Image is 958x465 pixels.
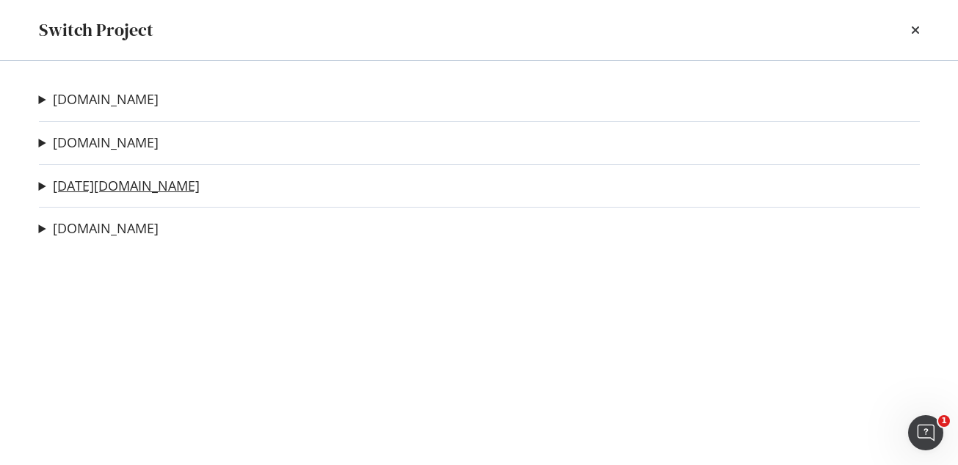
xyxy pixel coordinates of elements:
[39,133,159,153] summary: [DOMAIN_NAME]
[53,92,159,107] a: [DOMAIN_NAME]
[908,415,943,450] iframe: Intercom live chat
[53,135,159,150] a: [DOMAIN_NAME]
[53,178,200,194] a: [DATE][DOMAIN_NAME]
[39,177,200,196] summary: [DATE][DOMAIN_NAME]
[39,90,159,109] summary: [DOMAIN_NAME]
[53,221,159,236] a: [DOMAIN_NAME]
[39,219,159,238] summary: [DOMAIN_NAME]
[39,18,153,43] div: Switch Project
[938,415,950,427] span: 1
[911,18,920,43] div: times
